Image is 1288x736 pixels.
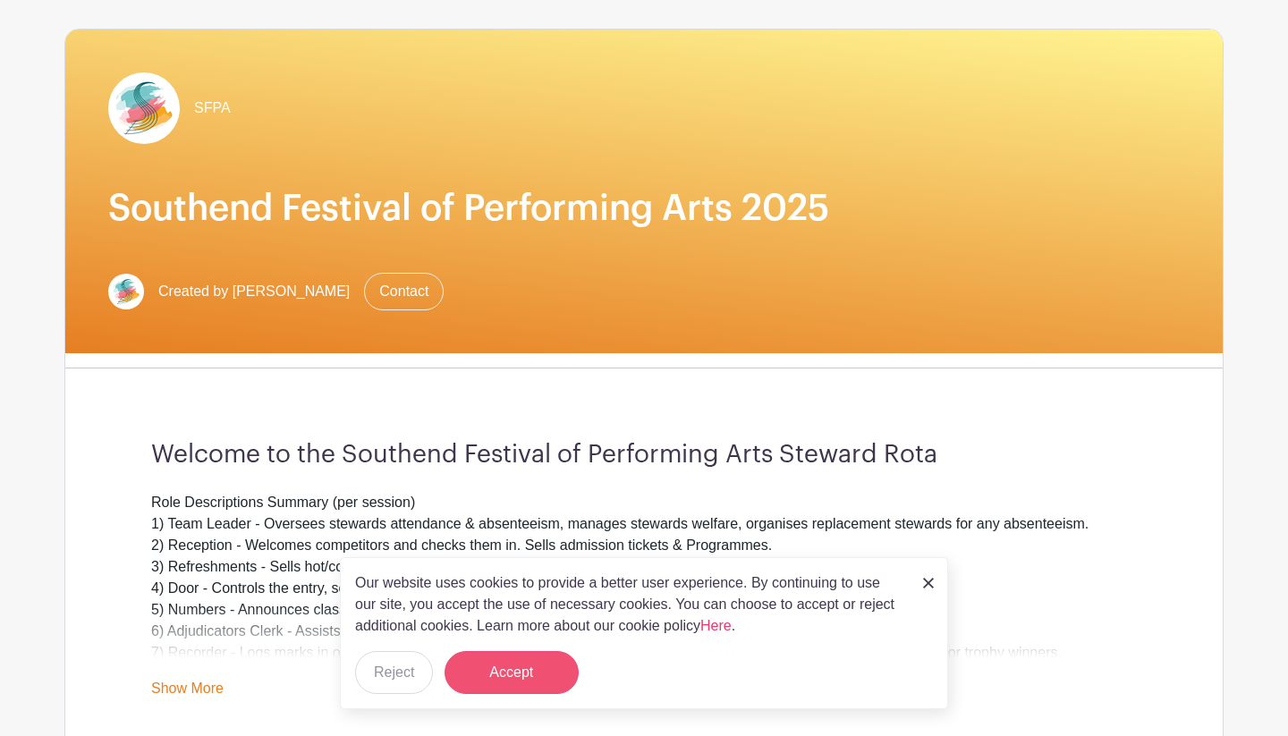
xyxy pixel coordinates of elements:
span: Created by [PERSON_NAME] [158,281,350,302]
div: 4) Door - Controls the entry, seating & exit of attendees 5) Numbers - Announces classes and comp... [151,578,1137,664]
div: Role Descriptions Summary (per session) 1) Team Leader - Oversees stewards attendance & absenteei... [151,492,1137,535]
a: Here [700,618,732,633]
a: Contact [364,273,444,310]
p: Our website uses cookies to provide a better user experience. By continuing to use our site, you ... [355,572,904,637]
button: Reject [355,651,433,694]
img: close_button-5f87c8562297e5c2d7936805f587ecaba9071eb48480494691a3f1689db116b3.svg [923,578,934,588]
button: Accept [445,651,579,694]
span: SFPA [194,97,231,119]
h1: Southend Festival of Performing Arts 2025 [108,187,1180,230]
div: 2) Reception - Welcomes competitors and checks them in. Sells admission tickets & Programmes. 3) ... [151,535,1137,578]
a: Show More [151,681,224,703]
img: facebook%20profile.png [108,72,180,144]
img: PROFILE-IMAGE-Southend-Festival-PA-Logo.png [108,274,144,309]
h3: Welcome to the Southend Festival of Performing Arts Steward Rota [151,440,1137,470]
